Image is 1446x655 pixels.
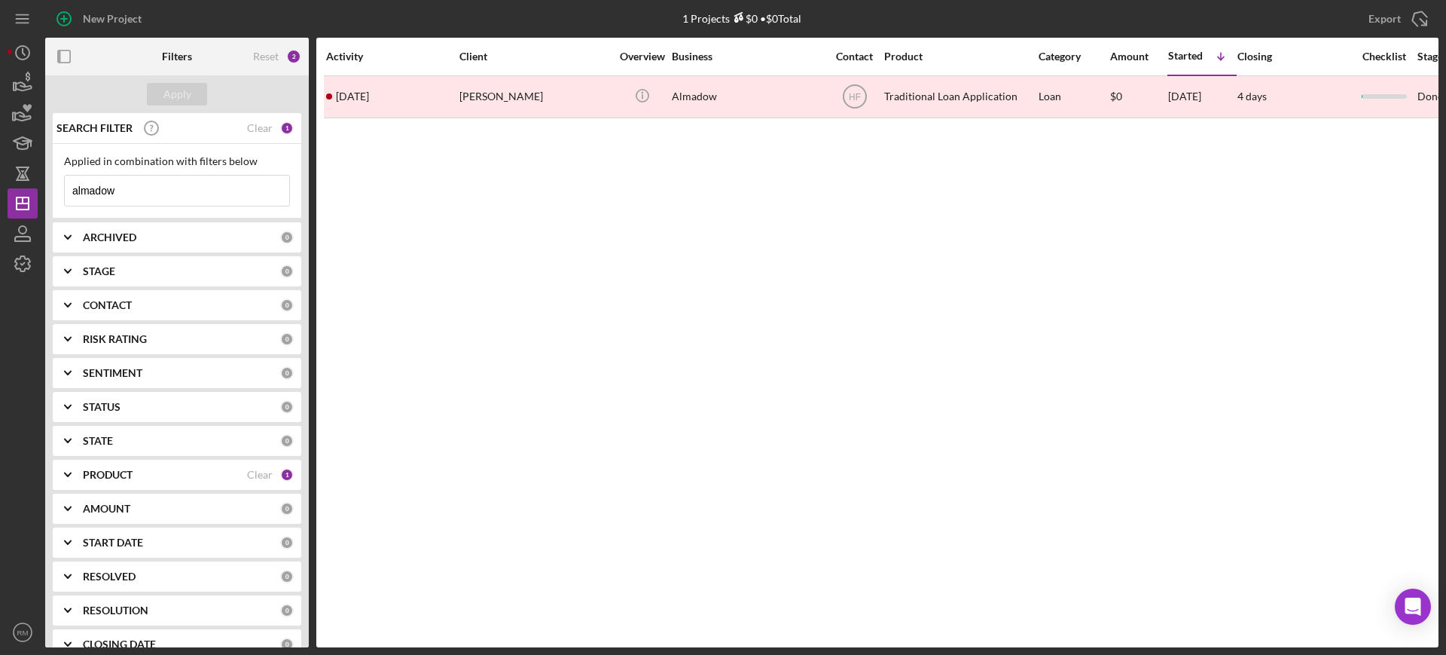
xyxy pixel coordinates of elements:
[83,435,113,447] b: STATE
[280,265,294,278] div: 0
[884,51,1035,63] div: Product
[682,12,801,25] div: 1 Projects • $0 Total
[83,299,132,311] b: CONTACT
[826,51,883,63] div: Contact
[286,49,301,64] div: 2
[280,536,294,549] div: 0
[45,4,157,34] button: New Project
[163,83,191,106] div: Apply
[336,90,369,103] time: 2025-08-29 02:24
[730,12,758,25] div: $0
[83,537,143,549] b: START DATE
[17,629,29,637] text: RM
[1395,589,1431,625] div: Open Intercom Messenger
[83,571,136,583] b: RESOLVED
[672,51,822,63] div: Business
[56,122,133,134] b: SEARCH FILTER
[253,51,279,63] div: Reset
[280,502,294,516] div: 0
[459,51,610,63] div: Client
[247,469,273,481] div: Clear
[83,367,142,379] b: SENTIMENT
[326,51,458,63] div: Activity
[83,231,136,243] b: ARCHIVED
[1237,51,1350,63] div: Closing
[1168,50,1203,62] div: Started
[83,604,148,617] b: RESOLUTION
[1039,77,1109,117] div: Loan
[83,503,130,515] b: AMOUNT
[162,51,192,63] b: Filters
[64,155,290,167] div: Applied in combination with filters below
[280,298,294,312] div: 0
[1353,4,1438,34] button: Export
[280,604,294,617] div: 0
[614,51,670,63] div: Overview
[1368,4,1401,34] div: Export
[83,333,147,345] b: RISK RATING
[459,77,610,117] div: [PERSON_NAME]
[280,468,294,482] div: 1
[1352,51,1416,63] div: Checklist
[849,92,861,103] text: HF
[83,265,115,277] b: STAGE
[672,77,822,117] div: Almadow
[884,77,1035,117] div: Traditional Loan Application
[147,83,207,106] button: Apply
[280,570,294,583] div: 0
[1168,77,1236,117] div: [DATE]
[83,401,120,413] b: STATUS
[280,231,294,244] div: 0
[280,638,294,651] div: 0
[280,332,294,346] div: 0
[1039,51,1109,63] div: Category
[83,638,156,650] b: CLOSING DATE
[280,434,294,448] div: 0
[280,121,294,135] div: 1
[280,400,294,414] div: 0
[83,469,133,481] b: PRODUCT
[1110,51,1167,63] div: Amount
[83,4,142,34] div: New Project
[1237,90,1267,103] time: 4 days
[1110,77,1167,117] div: $0
[280,366,294,380] div: 0
[247,122,273,134] div: Clear
[8,617,38,647] button: RM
